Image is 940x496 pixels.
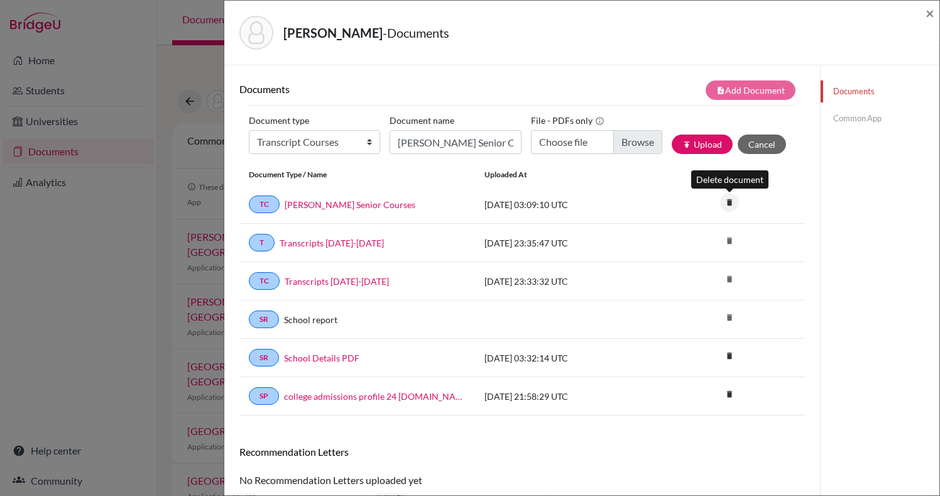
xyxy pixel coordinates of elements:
[720,346,739,365] i: delete
[720,231,739,250] i: delete
[284,390,466,403] a: college admissions profile 24 [DOMAIN_NAME]_wide
[283,25,383,40] strong: [PERSON_NAME]
[475,198,664,211] div: [DATE] 03:09:10 UTC
[720,387,739,404] a: delete
[691,170,768,189] div: Delete document
[249,272,280,290] a: TC
[720,193,739,212] i: delete
[926,4,934,22] span: ×
[249,196,280,213] a: TC
[284,351,359,365] a: School Details PDF
[682,140,691,149] i: publish
[821,107,939,130] a: Common App
[239,169,475,180] div: Document Type / Name
[720,270,739,289] i: delete
[239,446,805,458] h6: Recommendation Letters
[280,236,384,250] a: Transcripts [DATE]-[DATE]
[926,6,934,21] button: Close
[285,275,389,288] a: Transcripts [DATE]-[DATE]
[249,349,279,366] a: SR
[239,83,522,95] h6: Documents
[720,195,739,212] a: delete
[821,80,939,102] a: Documents
[249,387,279,405] a: SP
[531,111,604,130] label: File - PDFs only
[249,234,275,251] a: T
[249,111,309,130] label: Document type
[475,351,664,365] div: [DATE] 03:32:14 UTC
[390,111,454,130] label: Document name
[475,275,664,288] div: [DATE] 23:33:32 UTC
[672,135,733,154] button: publishUpload
[475,236,664,250] div: [DATE] 23:35:47 UTC
[720,385,739,404] i: delete
[284,313,337,326] a: School report
[475,169,664,180] div: Uploaded at
[720,308,739,327] i: delete
[720,348,739,365] a: delete
[285,198,415,211] a: [PERSON_NAME] Senior Courses
[706,80,795,100] button: note_addAdd Document
[475,390,664,403] div: [DATE] 21:58:29 UTC
[738,135,786,154] button: Cancel
[239,446,805,488] div: No Recommendation Letters uploaded yet
[249,311,279,328] a: SR
[716,86,725,95] i: note_add
[383,25,449,40] span: - Documents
